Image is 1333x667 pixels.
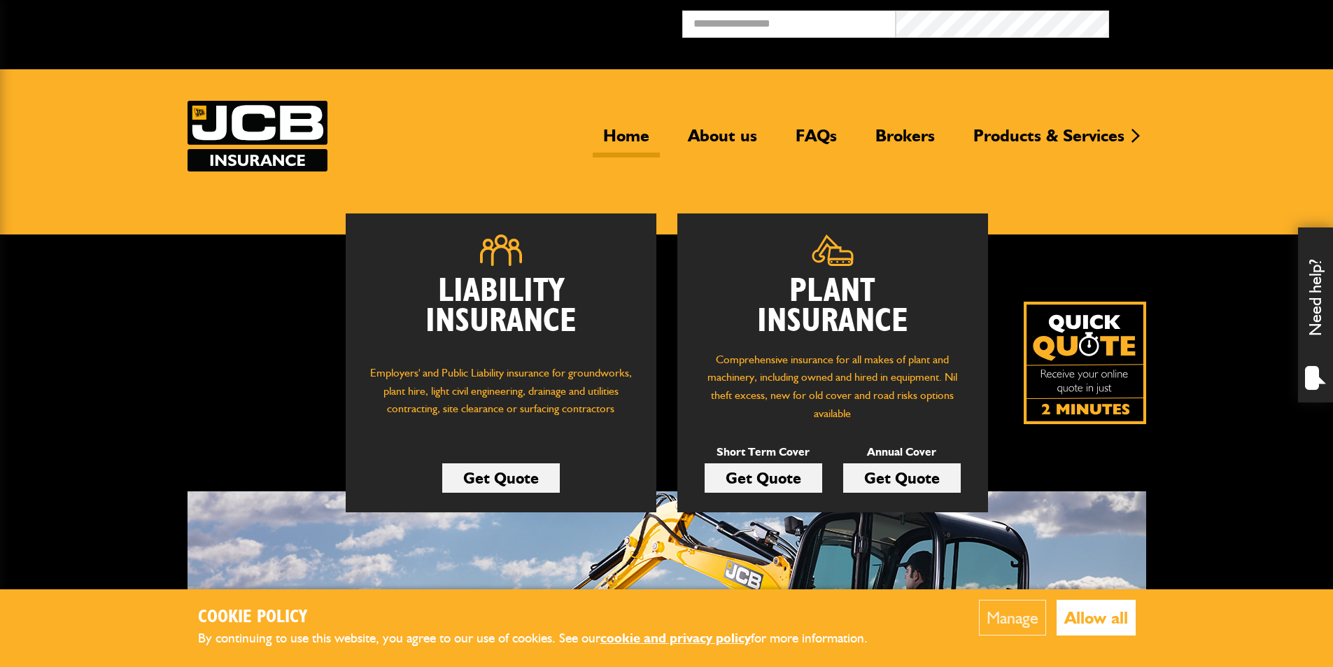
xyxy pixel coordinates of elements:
a: Get Quote [442,463,560,493]
a: Home [593,125,660,157]
button: Broker Login [1109,10,1323,32]
a: Brokers [865,125,945,157]
a: FAQs [785,125,847,157]
p: By continuing to use this website, you agree to our use of cookies. See our for more information. [198,628,891,650]
a: Get Quote [705,463,822,493]
a: Get your insurance quote isn just 2-minutes [1024,302,1146,424]
button: Allow all [1057,600,1136,636]
p: Employers' and Public Liability insurance for groundworks, plant hire, light civil engineering, d... [367,364,635,431]
h2: Cookie Policy [198,607,891,629]
a: About us [677,125,768,157]
a: Get Quote [843,463,961,493]
h2: Liability Insurance [367,276,635,351]
img: Quick Quote [1024,302,1146,424]
button: Manage [979,600,1046,636]
div: Need help? [1298,227,1333,402]
p: Annual Cover [843,443,961,461]
img: JCB Insurance Services logo [188,101,327,171]
a: Products & Services [963,125,1135,157]
a: cookie and privacy policy [600,630,751,646]
h2: Plant Insurance [698,276,967,337]
p: Comprehensive insurance for all makes of plant and machinery, including owned and hired in equipm... [698,351,967,422]
a: JCB Insurance Services [188,101,327,171]
p: Short Term Cover [705,443,822,461]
